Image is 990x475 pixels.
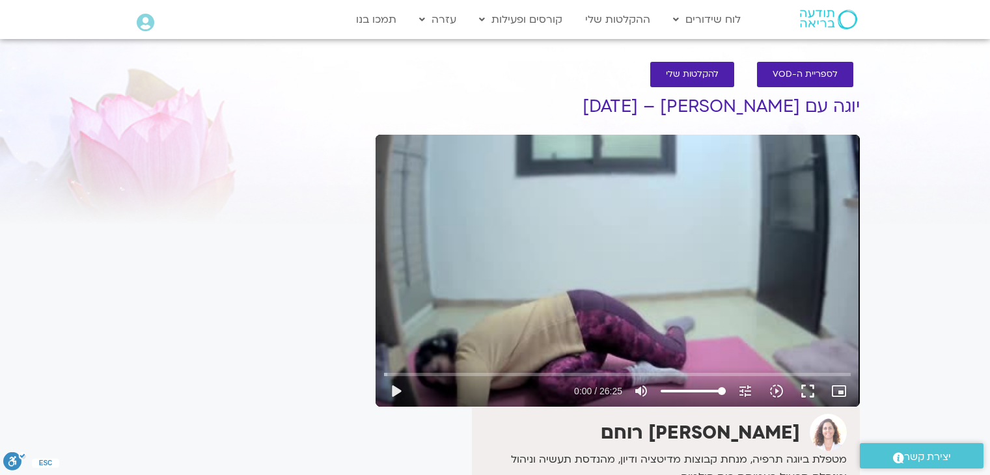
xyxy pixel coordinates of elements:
[860,443,983,468] a: יצירת קשר
[810,414,847,451] img: אורנה סמלסון רוחם
[601,420,800,445] strong: [PERSON_NAME] רוחם
[650,62,734,87] a: להקלטות שלי
[773,70,838,79] span: לספריית ה-VOD
[800,10,857,29] img: תודעה בריאה
[757,62,853,87] a: לספריית ה-VOD
[413,7,463,32] a: עזרה
[666,70,719,79] span: להקלטות שלי
[473,7,569,32] a: קורסים ופעילות
[579,7,657,32] a: ההקלטות שלי
[376,97,860,116] h1: יוגה עם [PERSON_NAME] – [DATE]
[667,7,747,32] a: לוח שידורים
[904,448,951,466] span: יצירת קשר
[350,7,403,32] a: תמכו בנו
